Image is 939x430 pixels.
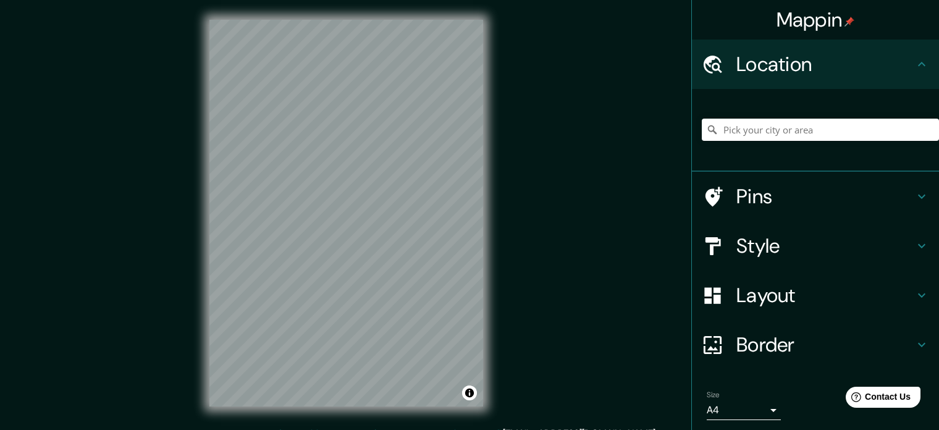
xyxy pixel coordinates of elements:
[462,386,477,400] button: Toggle attribution
[692,320,939,369] div: Border
[702,119,939,141] input: Pick your city or area
[209,20,483,407] canvas: Map
[707,390,720,400] label: Size
[692,172,939,221] div: Pins
[707,400,781,420] div: A4
[736,52,914,77] h4: Location
[736,184,914,209] h4: Pins
[777,7,855,32] h4: Mappin
[844,17,854,27] img: pin-icon.png
[692,271,939,320] div: Layout
[736,332,914,357] h4: Border
[829,382,925,416] iframe: Help widget launcher
[692,221,939,271] div: Style
[736,234,914,258] h4: Style
[736,283,914,308] h4: Layout
[692,40,939,89] div: Location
